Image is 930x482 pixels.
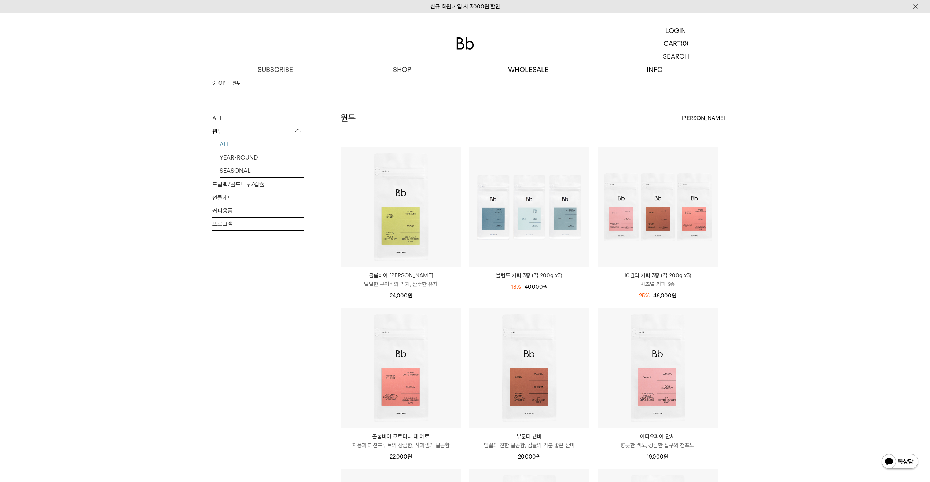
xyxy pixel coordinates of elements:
[341,147,461,267] img: 콜롬비아 파티오 보니토
[665,24,686,37] p: LOGIN
[212,218,304,230] a: 프로그램
[469,432,589,441] p: 부룬디 넴바
[653,292,676,299] span: 46,000
[592,63,718,76] p: INFO
[469,147,589,267] img: 블렌드 커피 3종 (각 200g x3)
[511,282,521,291] div: 18%
[598,147,718,267] img: 10월의 커피 3종 (각 200g x3)
[341,432,461,441] p: 콜롬비아 코르티나 데 예로
[212,112,304,125] a: ALL
[681,37,688,50] p: (0)
[341,271,461,280] p: 콜롬비아 [PERSON_NAME]
[341,280,461,289] p: 달달한 구아바와 리치, 산뜻한 유자
[469,432,589,450] a: 부룬디 넴바 밤꿀의 진한 달콤함, 감귤의 기분 좋은 산미
[634,37,718,50] a: CART (0)
[881,453,919,471] img: 카카오톡 채널 1:1 채팅 버튼
[212,80,225,87] a: SHOP
[339,63,465,76] a: SHOP
[598,441,718,450] p: 향긋한 백도, 상큼한 살구와 청포도
[390,453,412,460] span: 22,000
[598,432,718,450] a: 에티오피아 단체 향긋한 백도, 상큼한 살구와 청포도
[681,114,725,123] span: [PERSON_NAME]
[469,308,589,428] img: 부룬디 넴바
[220,138,304,151] a: ALL
[672,292,676,299] span: 원
[220,151,304,164] a: YEAR-ROUND
[469,271,589,280] a: 블렌드 커피 3종 (각 200g x3)
[220,164,304,177] a: SEASONAL
[525,284,548,290] span: 40,000
[598,271,718,280] p: 10월의 커피 3종 (각 200g x3)
[598,432,718,441] p: 에티오피아 단체
[598,280,718,289] p: 시즈널 커피 3종
[456,37,474,50] img: 로고
[341,432,461,450] a: 콜롬비아 코르티나 데 예로 자몽과 패션프루트의 상큼함, 사과잼의 달콤함
[430,3,500,10] a: 신규 회원 가입 시 3,000원 할인
[465,63,592,76] p: WHOLESALE
[598,271,718,289] a: 10월의 커피 3종 (각 200g x3) 시즈널 커피 3종
[663,50,689,63] p: SEARCH
[518,453,541,460] span: 20,000
[634,24,718,37] a: LOGIN
[212,63,339,76] a: SUBSCRIBE
[341,441,461,450] p: 자몽과 패션프루트의 상큼함, 사과잼의 달콤함
[390,292,412,299] span: 24,000
[536,453,541,460] span: 원
[212,204,304,217] a: 커피용품
[341,308,461,428] img: 콜롬비아 코르티나 데 예로
[543,284,548,290] span: 원
[647,453,668,460] span: 19,000
[664,453,668,460] span: 원
[598,308,718,428] img: 에티오피아 단체
[639,291,650,300] div: 25%
[212,125,304,138] p: 원두
[212,191,304,204] a: 선물세트
[408,292,412,299] span: 원
[212,178,304,191] a: 드립백/콜드브루/캡슐
[232,80,240,87] a: 원두
[341,112,356,124] h2: 원두
[664,37,681,50] p: CART
[469,441,589,450] p: 밤꿀의 진한 달콤함, 감귤의 기분 좋은 산미
[341,271,461,289] a: 콜롬비아 [PERSON_NAME] 달달한 구아바와 리치, 산뜻한 유자
[407,453,412,460] span: 원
